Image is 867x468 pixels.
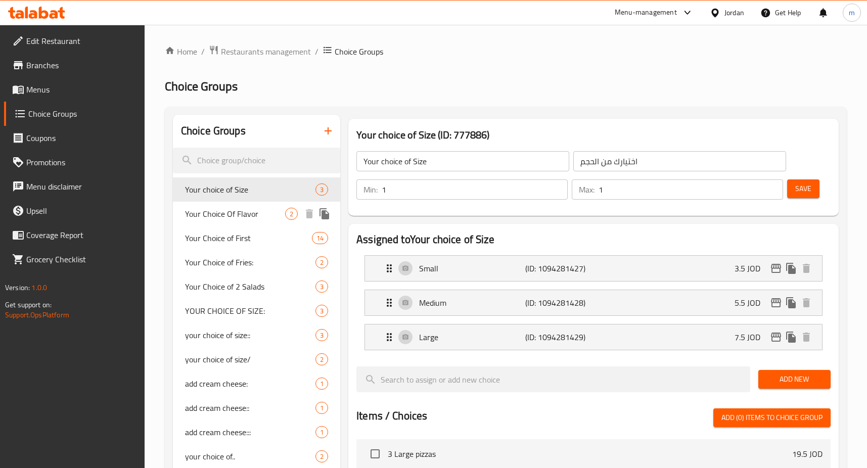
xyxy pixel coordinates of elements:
span: 2 [316,355,328,364]
div: Your Choice of Fries:2 [173,250,340,274]
div: Choices [315,256,328,268]
div: Choices [315,402,328,414]
button: edit [768,261,784,276]
span: 14 [312,233,328,243]
span: Get support on: [5,298,52,311]
div: your choice of size::3 [173,323,340,347]
span: Choice Groups [28,108,136,120]
div: Menu-management [615,7,677,19]
div: add cream cheese:::1 [173,420,340,444]
span: Coupons [26,132,136,144]
li: Expand [356,320,831,354]
div: YOUR CHOICE OF SIZE:3 [173,299,340,323]
div: Choices [312,232,328,244]
div: add cream cheese::1 [173,396,340,420]
span: Add (0) items to choice group [721,411,823,424]
div: add cream cheese:1 [173,371,340,396]
span: 3 [316,185,328,195]
button: duplicate [784,295,799,310]
span: 2 [286,209,297,219]
span: Your Choice of Fries: [185,256,315,268]
div: Choices [315,353,328,365]
p: (ID: 1094281428) [525,297,596,309]
div: Expand [365,324,822,350]
a: Menus [4,77,145,102]
span: m [849,7,855,18]
p: 19.5 JOD [792,448,823,460]
span: Your Choice of 2 Salads [185,280,315,293]
li: Expand [356,251,831,286]
button: duplicate [784,261,799,276]
button: edit [768,330,784,345]
span: 3 [316,282,328,292]
div: Choices [315,183,328,196]
span: 2 [316,452,328,461]
a: Branches [4,53,145,77]
span: 2 [316,258,328,267]
h3: Your choice of Size (ID: 777886) [356,127,831,143]
a: Home [165,45,197,58]
span: Upsell [26,205,136,217]
span: 1.0.0 [31,281,47,294]
span: Version: [5,281,30,294]
span: YOUR CHOICE OF SIZE: [185,305,315,317]
button: Add (0) items to choice group [713,408,831,427]
a: Upsell [4,199,145,223]
p: Small [419,262,525,274]
div: Choices [315,378,328,390]
button: delete [799,295,814,310]
p: Min: [363,183,378,196]
p: 3.5 JOD [735,262,768,274]
input: search [173,148,340,173]
p: Max: [579,183,595,196]
div: Your Choice of First14 [173,226,340,250]
span: Edit Restaurant [26,35,136,47]
span: Your Choice Of Flavor [185,208,285,220]
div: Choices [315,329,328,341]
span: add cream cheese: [185,378,315,390]
span: Add New [766,373,823,386]
div: Expand [365,256,822,281]
li: Expand [356,286,831,320]
p: 7.5 JOD [735,331,768,343]
span: Restaurants management [221,45,311,58]
a: Grocery Checklist [4,247,145,271]
p: Medium [419,297,525,309]
p: (ID: 1094281429) [525,331,596,343]
div: Choices [315,305,328,317]
div: your choice of size/2 [173,347,340,371]
a: Choice Groups [4,102,145,126]
span: your choice of.. [185,450,315,462]
div: Expand [365,290,822,315]
button: duplicate [317,206,332,221]
div: Choices [315,280,328,293]
span: 1 [316,403,328,413]
span: add cream cheese::: [185,426,315,438]
li: / [315,45,318,58]
a: Promotions [4,150,145,174]
span: Select choice [364,443,386,464]
input: search [356,366,750,392]
span: add cream cheese:: [185,402,315,414]
span: Save [795,182,811,195]
h2: Assigned to Your choice of Size [356,232,831,247]
span: your choice of size/ [185,353,315,365]
div: Choices [315,450,328,462]
button: Add New [758,370,831,389]
h2: Items / Choices [356,408,427,424]
button: Save [787,179,819,198]
div: Your Choice of 2 Salads3 [173,274,340,299]
span: your choice of size:: [185,329,315,341]
button: delete [799,261,814,276]
p: 5.5 JOD [735,297,768,309]
a: Restaurants management [209,45,311,58]
span: Promotions [26,156,136,168]
span: Your choice of Size [185,183,315,196]
h2: Choice Groups [181,123,246,138]
nav: breadcrumb [165,45,847,58]
p: Large [419,331,525,343]
span: Choice Groups [165,75,238,98]
span: Coverage Report [26,229,136,241]
button: delete [799,330,814,345]
div: Your choice of Size3 [173,177,340,202]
